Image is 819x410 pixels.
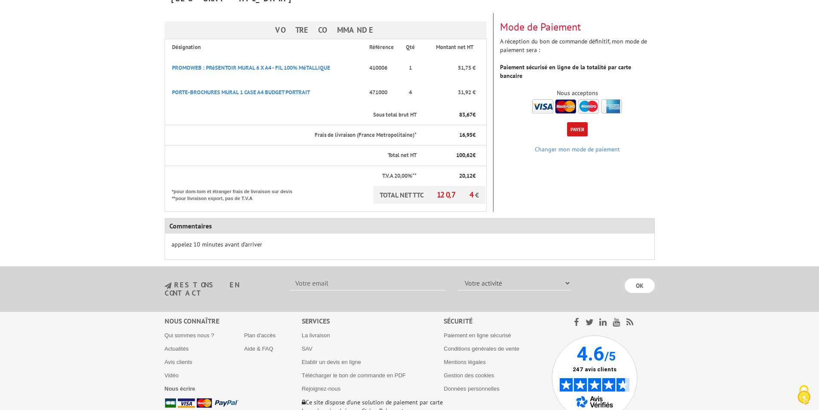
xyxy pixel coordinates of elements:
[172,186,301,202] p: *pour dom-tom et étranger frais de livraison sur devis **pour livraison export, pas de T.V.A
[424,111,475,119] p: €
[459,172,472,179] span: 20,12
[567,122,588,136] button: Payer
[405,43,417,52] p: Qté
[172,89,310,96] a: PORTE-BROCHURES MURAL 1 CASE A4 BUDGET PORTRAIT
[424,172,475,180] p: €
[165,385,196,392] a: Nous écrire
[165,22,487,39] h3: Votre Commande
[165,105,417,125] th: Sous total brut HT
[424,43,485,52] p: Montant net HT
[165,359,193,365] a: Avis clients
[535,145,620,153] a: Changer mon mode de paiement
[459,111,472,118] span: 83,67
[165,282,172,290] img: newsletter.jpg
[165,316,302,326] div: Nous connaître
[437,190,475,200] span: 120,74
[625,278,655,293] input: OK
[165,345,189,352] a: Actualités
[290,276,445,290] input: Votre email
[302,345,313,352] a: SAV
[165,145,417,166] th: Total net HT
[302,372,406,379] a: Télécharger le bon de commande en PDF
[424,89,475,97] p: 31,92 €
[424,151,475,160] p: €
[367,60,397,77] p: 410006
[424,64,475,72] p: 51,75 €
[444,372,494,379] a: Gestion des cookies
[456,151,472,159] span: 100,62
[244,332,276,339] a: Plan d'accès
[405,64,417,72] p: 1
[165,372,179,379] a: Vidéo
[172,43,359,52] p: Désignation
[789,381,819,410] button: Cookies (fenêtre modale)
[165,125,417,145] th: Frais de livraison (France Metropolitaine)*
[494,13,661,115] div: A réception du bon de commande définitif, mon mode de paiement sera :
[172,64,330,71] a: PROMOWEB : PRéSENTOIR MURAL 6 X A4 - FIL 100% MéTALLIQUE
[444,385,499,392] a: Données personnelles
[302,359,361,365] a: Etablir un devis en ligne
[165,281,278,296] h3: restons en contact
[444,316,552,326] div: Sécurité
[302,332,330,339] a: La livraison
[532,99,622,114] img: accepted.png
[459,131,472,139] span: 16,95
[500,89,655,97] div: Nous acceptons
[424,131,475,139] p: €
[793,384,815,406] img: Cookies (fenêtre modale)
[367,43,397,52] p: Référence
[444,332,511,339] a: Paiement en ligne sécurisé
[500,63,631,80] strong: Paiement sécurisé en ligne de la totalité par carte bancaire
[444,359,486,365] a: Mentions légales
[165,219,654,234] div: Commentaires
[302,316,444,326] div: Services
[302,385,340,392] a: Rejoignez-nous
[172,172,417,180] p: T.V.A 20,00%**
[244,345,273,352] a: Aide & FAQ
[165,332,215,339] a: Qui sommes nous ?
[373,186,485,204] p: TOTAL NET TTC €
[500,22,655,33] h3: Mode de Paiement
[405,89,417,97] p: 4
[444,345,519,352] a: Conditions générales de vente
[367,84,397,101] p: 471000
[172,240,648,249] p: appelez 10 minutes avant d'arriver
